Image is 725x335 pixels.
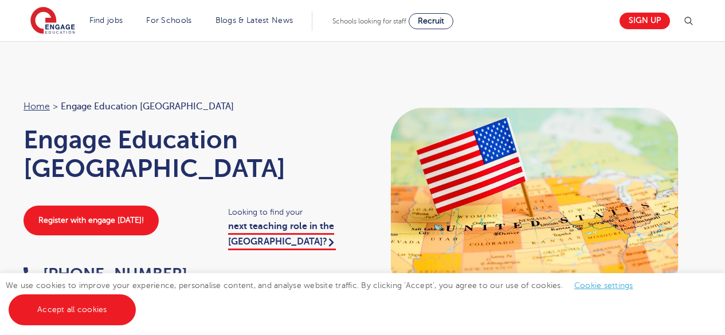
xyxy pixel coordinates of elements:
[53,101,58,112] span: >
[409,13,453,29] a: Recruit
[23,101,50,112] a: Home
[23,99,351,114] nav: breadcrumb
[418,17,444,25] span: Recruit
[23,206,159,235] a: Register with engage [DATE]!
[215,16,293,25] a: Blogs & Latest News
[146,16,191,25] a: For Schools
[228,221,336,250] a: next teaching role in the [GEOGRAPHIC_DATA]?
[6,281,645,314] span: We use cookies to improve your experience, personalise content, and analyse website traffic. By c...
[228,206,351,219] span: Looking to find your
[574,281,633,290] a: Cookie settings
[61,99,234,114] span: Engage Education [GEOGRAPHIC_DATA]
[23,125,351,183] h1: Engage Education [GEOGRAPHIC_DATA]
[89,16,123,25] a: Find jobs
[9,294,136,325] a: Accept all cookies
[23,265,187,283] a: [PHONE_NUMBER]
[620,13,670,29] a: Sign up
[30,7,75,36] img: Engage Education
[332,17,406,25] span: Schools looking for staff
